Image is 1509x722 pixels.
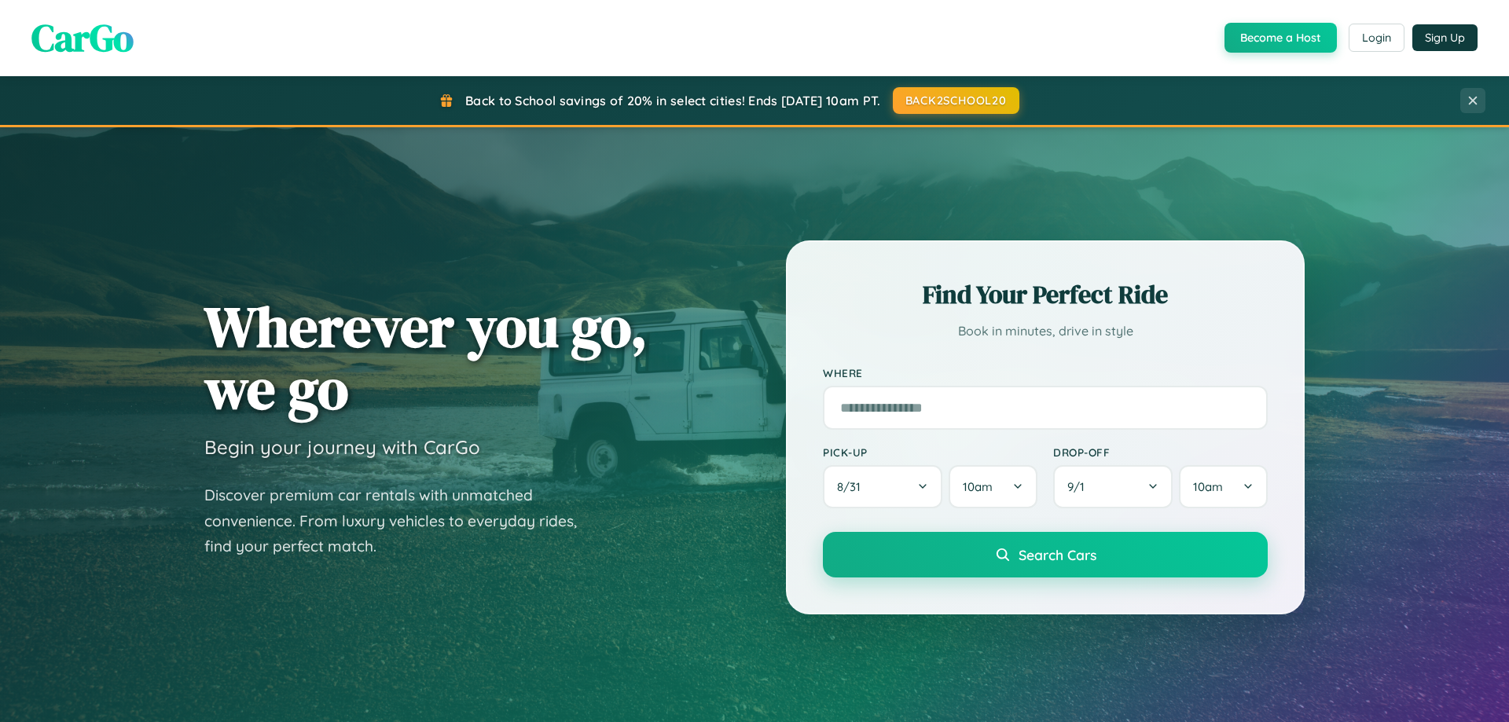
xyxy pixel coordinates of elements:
button: Become a Host [1224,23,1337,53]
p: Book in minutes, drive in style [823,320,1268,343]
button: Search Cars [823,532,1268,577]
span: CarGo [31,12,134,64]
span: 9 / 1 [1067,479,1092,494]
label: Pick-up [823,445,1037,459]
label: Where [823,366,1268,379]
button: 10am [1179,465,1268,508]
button: Sign Up [1412,24,1478,51]
span: 10am [963,479,993,494]
h1: Wherever you go, we go [204,295,648,420]
h3: Begin your journey with CarGo [204,435,480,459]
button: 8/31 [823,465,942,508]
label: Drop-off [1053,445,1268,459]
p: Discover premium car rentals with unmatched convenience. From luxury vehicles to everyday rides, ... [204,482,597,559]
span: Back to School savings of 20% in select cities! Ends [DATE] 10am PT. [465,93,880,108]
span: 10am [1193,479,1223,494]
button: 10am [949,465,1037,508]
button: BACK2SCHOOL20 [893,87,1019,114]
button: Login [1349,24,1404,52]
span: Search Cars [1019,546,1096,563]
h2: Find Your Perfect Ride [823,277,1268,312]
button: 9/1 [1053,465,1173,508]
span: 8 / 31 [837,479,868,494]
